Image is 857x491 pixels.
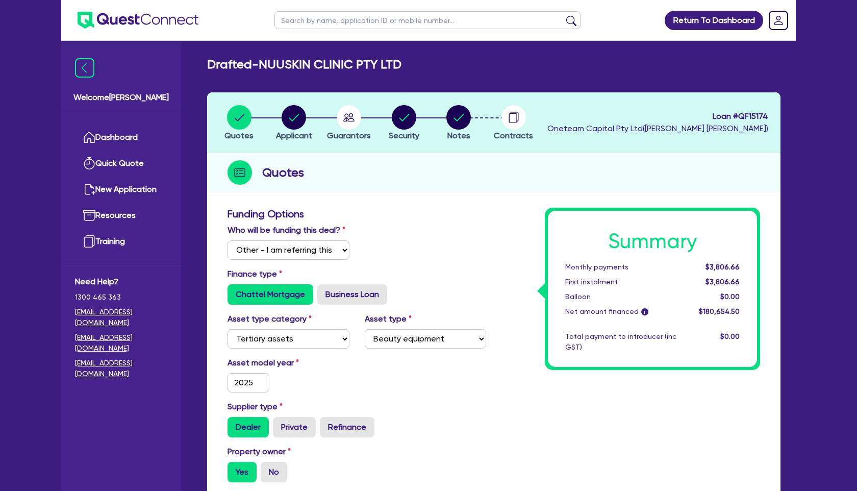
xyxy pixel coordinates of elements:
label: Business Loan [317,284,387,305]
a: Training [75,229,167,255]
img: resources [83,209,95,222]
a: [EMAIL_ADDRESS][DOMAIN_NAME] [75,358,167,379]
button: Guarantors [326,105,371,142]
button: Notes [446,105,471,142]
label: Who will be funding this deal? [228,224,345,236]
a: Dashboard [75,125,167,151]
span: Oneteam Capital Pty Ltd ( [PERSON_NAME] [PERSON_NAME] ) [547,124,768,133]
img: icon-menu-close [75,58,94,78]
span: Applicant [276,131,312,140]
label: Asset type category [228,313,312,325]
div: First instalment [558,277,684,287]
a: Return To Dashboard [665,11,763,30]
button: Security [388,105,420,142]
label: Supplier type [228,401,283,413]
a: New Application [75,177,167,203]
div: Balloon [558,291,684,302]
div: Total payment to introducer (inc GST) [558,331,684,353]
span: Contracts [494,131,533,140]
div: Monthly payments [558,262,684,273]
span: Loan # QF15174 [547,110,768,122]
span: Guarantors [327,131,371,140]
label: Asset model year [220,357,357,369]
h3: Funding Options [228,208,486,220]
span: $0.00 [720,292,740,301]
label: Dealer [228,417,269,437]
span: i [641,308,648,315]
label: No [261,462,287,482]
button: Contracts [493,105,534,142]
a: [EMAIL_ADDRESS][DOMAIN_NAME] [75,332,167,354]
img: quick-quote [83,157,95,169]
h1: Summary [565,229,740,254]
label: Private [273,417,316,437]
img: quest-connect-logo-blue [78,12,198,29]
span: $3,806.66 [705,263,740,271]
a: Dropdown toggle [765,7,792,34]
a: [EMAIL_ADDRESS][DOMAIN_NAME] [75,307,167,328]
a: Resources [75,203,167,229]
a: Quick Quote [75,151,167,177]
label: Asset type [365,313,412,325]
span: Need Help? [75,276,167,288]
button: Applicant [275,105,313,142]
h2: Drafted - NUUSKIN CLINIC PTY LTD [207,57,401,72]
h2: Quotes [262,163,304,182]
span: Welcome [PERSON_NAME] [73,91,169,104]
span: Quotes [224,131,254,140]
span: $180,654.50 [699,307,740,315]
div: Net amount financed [558,306,684,317]
img: step-icon [228,160,252,185]
span: 1300 465 363 [75,292,167,303]
span: Security [389,131,419,140]
span: $3,806.66 [705,278,740,286]
span: $0.00 [720,332,740,340]
label: Refinance [320,417,374,437]
label: Yes [228,462,257,482]
label: Property owner [228,446,291,458]
label: Chattel Mortgage [228,284,313,305]
img: new-application [83,183,95,195]
span: Notes [447,131,470,140]
input: Search by name, application ID or mobile number... [274,11,581,29]
img: training [83,235,95,248]
button: Quotes [224,105,254,142]
label: Finance type [228,268,282,280]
